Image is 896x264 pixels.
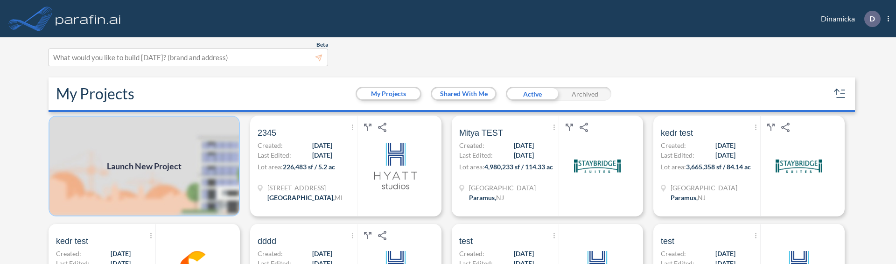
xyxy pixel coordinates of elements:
[459,236,473,247] span: test
[661,140,686,150] span: Created:
[715,249,735,258] span: [DATE]
[661,236,674,247] span: test
[671,194,698,201] span: Paramus ,
[661,249,686,258] span: Created:
[312,150,332,160] span: [DATE]
[107,160,182,173] span: Launch New Project
[514,249,534,258] span: [DATE]
[496,194,504,201] span: NJ
[671,183,737,193] span: Garden State Plaza Blvd
[357,88,420,99] button: My Projects
[54,9,123,28] img: logo
[469,193,504,202] div: Paramus, NJ
[514,140,534,150] span: [DATE]
[258,249,283,258] span: Created:
[661,127,693,139] span: kedr test
[267,193,343,202] div: South Haven, MI
[833,86,847,101] button: sort
[312,140,332,150] span: [DATE]
[258,140,283,150] span: Created:
[56,236,88,247] span: kedr test
[258,163,283,171] span: Lot area:
[267,194,335,201] span: [GEOGRAPHIC_DATA] ,
[258,236,276,247] span: dddd
[56,249,81,258] span: Created:
[484,163,553,171] span: 4,980,233 sf / 114.33 ac
[258,127,276,139] span: 2345
[246,116,448,216] a: 2345Created:[DATE]Last Edited:[DATE]Lot area:226,483 sf / 5.2 ac[STREET_ADDRESS][GEOGRAPHIC_DATA]...
[686,163,751,171] span: 3,665,358 sf / 84.14 ac
[469,194,496,201] span: Paramus ,
[459,163,484,171] span: Lot area:
[258,150,291,160] span: Last Edited:
[661,163,686,171] span: Lot area:
[671,193,706,202] div: Paramus, NJ
[267,183,343,193] span: 9632 68th St
[111,249,131,258] span: [DATE]
[49,116,240,216] img: add
[715,150,735,160] span: [DATE]
[776,143,822,189] img: logo
[372,143,419,189] img: logo
[514,150,534,160] span: [DATE]
[448,116,650,216] a: Mitya TESTCreated:[DATE]Last Edited:[DATE]Lot area:4,980,233 sf / 114.33 ac[GEOGRAPHIC_DATA]Param...
[459,140,484,150] span: Created:
[869,14,875,23] p: D
[650,116,851,216] a: kedr testCreated:[DATE]Last Edited:[DATE]Lot area:3,665,358 sf / 84.14 ac[GEOGRAPHIC_DATA]Paramus...
[559,87,611,101] div: Archived
[506,87,559,101] div: Active
[335,194,343,201] span: MI
[459,127,503,139] span: Mitya TEST
[469,183,536,193] span: Garden State Plaza Blvd
[715,140,735,150] span: [DATE]
[807,11,889,27] div: Dinamicka
[49,116,240,216] a: Launch New Project
[698,194,706,201] span: NJ
[312,249,332,258] span: [DATE]
[56,85,134,103] h2: My Projects
[459,249,484,258] span: Created:
[661,150,694,160] span: Last Edited:
[574,143,621,189] img: logo
[459,150,493,160] span: Last Edited:
[283,163,335,171] span: 226,483 sf / 5.2 ac
[432,88,495,99] button: Shared With Me
[316,41,328,49] span: Beta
